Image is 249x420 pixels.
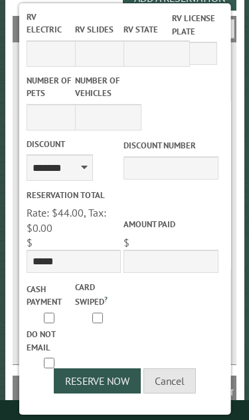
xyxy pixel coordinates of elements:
label: Reservation Total [26,189,120,201]
label: Cash payment [26,283,71,308]
label: Discount [26,138,120,150]
button: Cancel [143,368,196,394]
a: ? [104,294,107,303]
label: Number of Pets [26,74,71,99]
label: Do not email [26,328,71,353]
label: RV Electric [26,11,71,36]
span: Rate: $44.00, Tax: $0.00 [26,206,106,234]
label: RV State [124,23,169,36]
label: Card swiped [74,281,120,309]
h2: Filters [13,16,237,41]
label: RV Slides [74,23,120,36]
label: Number of Vehicles [74,74,120,99]
span: $ [26,236,32,249]
span: $ [124,236,129,249]
label: Discount Number [124,139,218,152]
button: Reserve Now [54,368,141,394]
label: Amount paid [124,218,218,231]
label: RV License Plate [171,12,216,37]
